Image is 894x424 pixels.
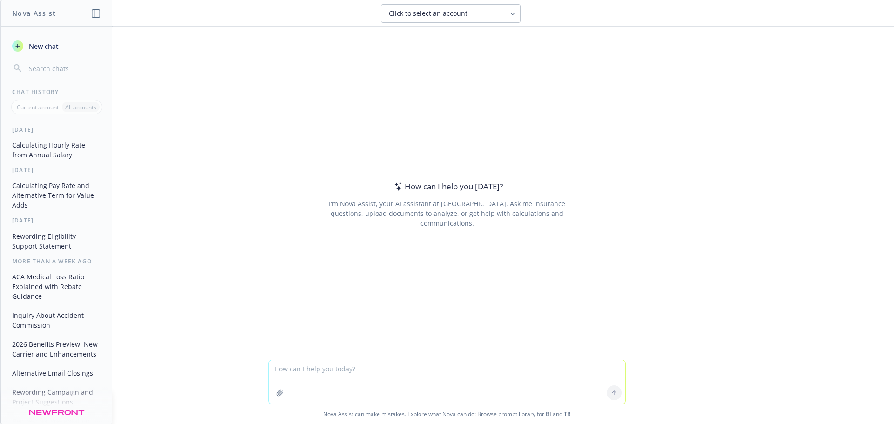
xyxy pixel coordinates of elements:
[8,38,105,54] button: New chat
[389,9,467,18] span: Click to select an account
[8,365,105,381] button: Alternative Email Closings
[316,199,578,228] div: I'm Nova Assist, your AI assistant at [GEOGRAPHIC_DATA]. Ask me insurance questions, upload docum...
[8,137,105,162] button: Calculating Hourly Rate from Annual Salary
[1,126,112,134] div: [DATE]
[27,41,59,51] span: New chat
[12,8,56,18] h1: Nova Assist
[4,404,890,424] span: Nova Assist can make mistakes. Explore what Nova can do: Browse prompt library for and
[392,181,503,193] div: How can I help you [DATE]?
[65,103,96,111] p: All accounts
[564,410,571,418] a: TR
[27,62,101,75] input: Search chats
[8,337,105,362] button: 2026 Benefits Preview: New Carrier and Enhancements
[8,269,105,304] button: ACA Medical Loss Ratio Explained with Rebate Guidance
[17,103,59,111] p: Current account
[8,308,105,333] button: Inquiry About Accident Commission
[8,384,105,410] button: Rewording Campaign and Project Suggestions
[8,229,105,254] button: Rewording Eligibility Support Statement
[1,216,112,224] div: [DATE]
[381,4,521,23] button: Click to select an account
[546,410,551,418] a: BI
[1,257,112,265] div: More than a week ago
[1,166,112,174] div: [DATE]
[8,178,105,213] button: Calculating Pay Rate and Alternative Term for Value Adds
[1,88,112,96] div: Chat History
